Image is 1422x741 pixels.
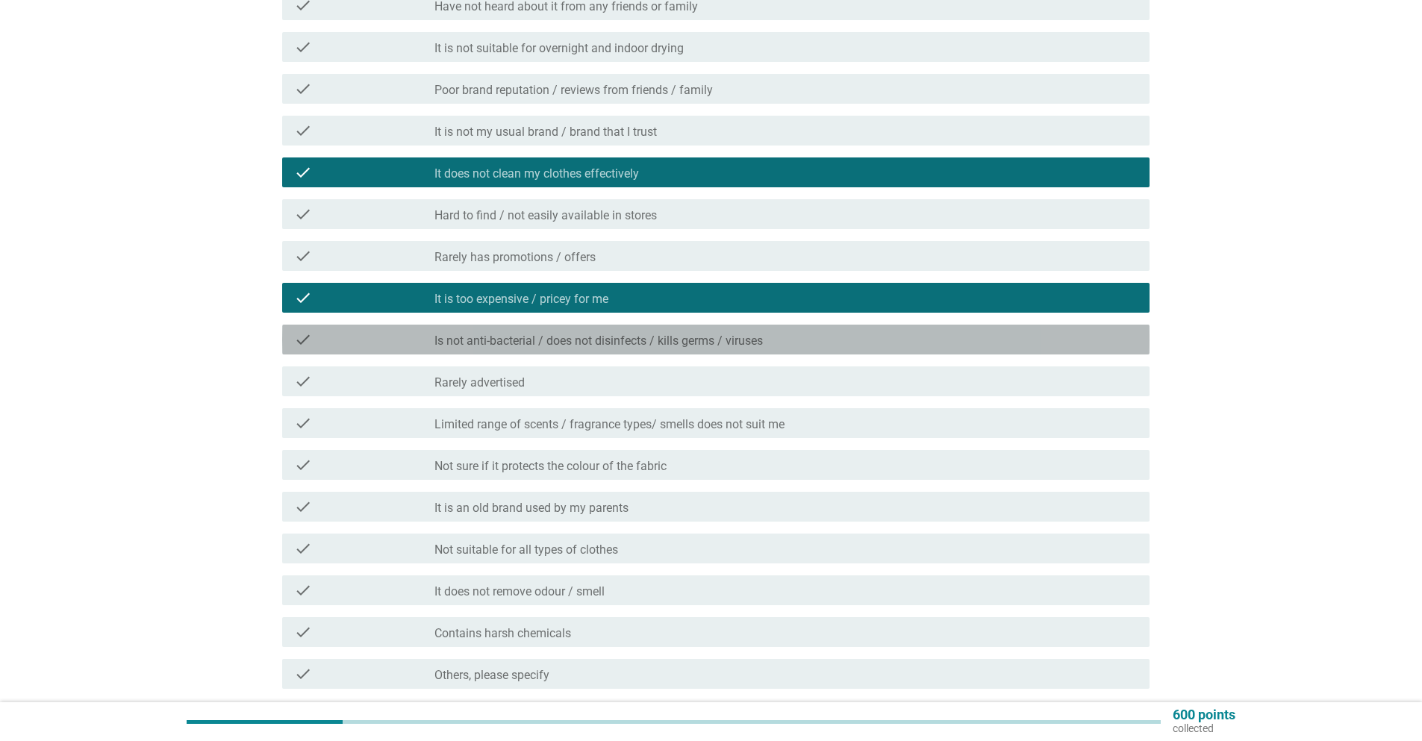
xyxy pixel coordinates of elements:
[294,38,312,56] i: check
[434,292,608,307] label: It is too expensive / pricey for me
[434,208,657,223] label: Hard to find / not easily available in stores
[434,250,596,265] label: Rarely has promotions / offers
[294,540,312,557] i: check
[294,205,312,223] i: check
[1173,722,1235,735] p: collected
[1173,708,1235,722] p: 600 points
[294,665,312,683] i: check
[434,375,525,390] label: Rarely advertised
[434,626,571,641] label: Contains harsh chemicals
[294,581,312,599] i: check
[294,498,312,516] i: check
[294,163,312,181] i: check
[434,584,605,599] label: It does not remove odour / smell
[434,668,549,683] label: Others, please specify
[294,414,312,432] i: check
[294,372,312,390] i: check
[434,417,785,432] label: Limited range of scents / fragrance types/ smells does not suit me
[434,41,684,56] label: It is not suitable for overnight and indoor drying
[434,501,629,516] label: It is an old brand used by my parents
[294,456,312,474] i: check
[294,80,312,98] i: check
[434,125,657,140] label: It is not my usual brand / brand that I trust
[434,334,763,348] label: Is not anti-bacterial / does not disinfects / kills germs / viruses
[294,289,312,307] i: check
[294,122,312,140] i: check
[434,83,713,98] label: Poor brand reputation / reviews from friends / family
[434,459,667,474] label: Not sure if it protects the colour of the fabric
[294,331,312,348] i: check
[294,623,312,641] i: check
[294,247,312,265] i: check
[434,166,639,181] label: It does not clean my clothes effectively
[434,543,618,557] label: Not suitable for all types of clothes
